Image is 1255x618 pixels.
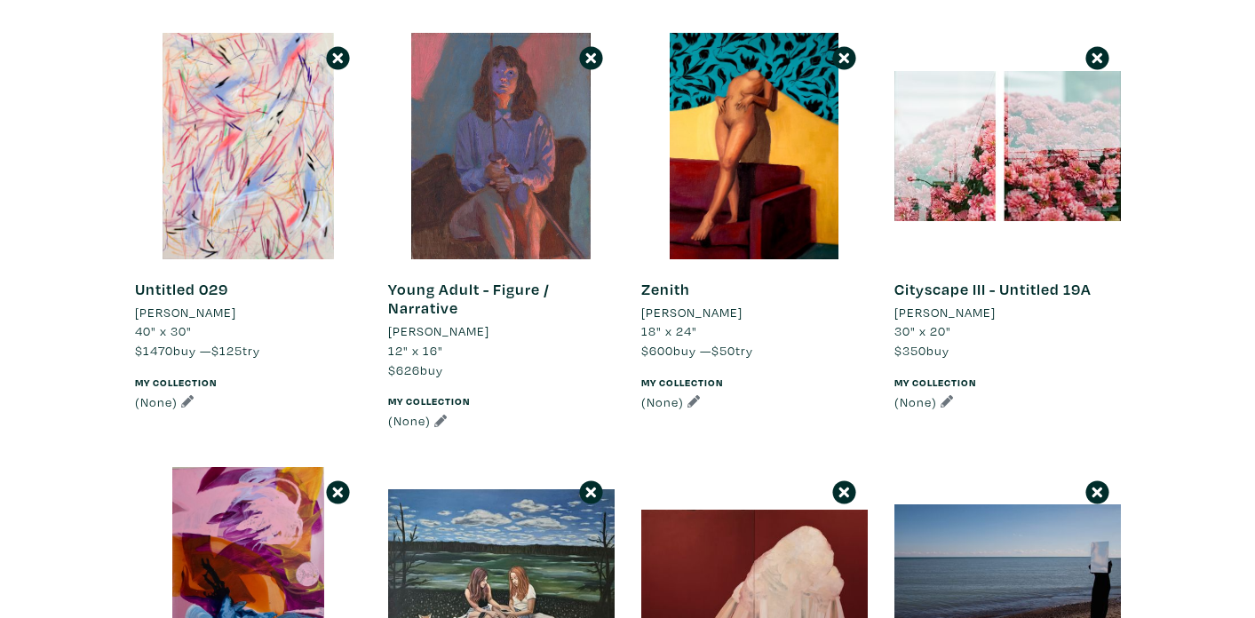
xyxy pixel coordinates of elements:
h6: My Collection [894,376,1121,389]
h6: My Collection [641,376,868,389]
a: [PERSON_NAME] [641,303,868,322]
h6: My Collection [135,376,361,389]
span: (None) [388,412,431,429]
span: $50 [711,342,735,359]
span: (None) [641,393,684,410]
h6: My Collection [388,395,615,408]
li: [PERSON_NAME] [135,303,236,322]
span: buy — try [641,342,753,359]
a: Zenith [641,279,690,299]
a: Young Adult - Figure / Narrative [388,279,550,319]
a: [PERSON_NAME] [135,303,361,322]
li: [PERSON_NAME] [894,303,996,322]
span: buy [388,361,443,378]
span: $125 [211,342,242,359]
span: $350 [894,342,926,359]
span: 40" x 30" [135,322,192,339]
span: $626 [388,361,420,378]
span: (None) [135,393,178,410]
span: 12" x 16" [388,342,443,359]
span: $1470 [135,342,173,359]
span: buy — try [135,342,260,359]
a: [PERSON_NAME] [388,321,615,341]
li: [PERSON_NAME] [641,303,743,322]
span: $600 [641,342,673,359]
span: 18" x 24" [641,322,697,339]
a: Cityscape III - Untitled 19A [894,279,1092,299]
span: (None) [894,393,937,410]
li: [PERSON_NAME] [388,321,489,341]
span: 30" x 20" [894,322,951,339]
a: [PERSON_NAME] [894,303,1121,322]
span: buy [894,342,949,359]
a: Untitled 029 [135,279,228,299]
